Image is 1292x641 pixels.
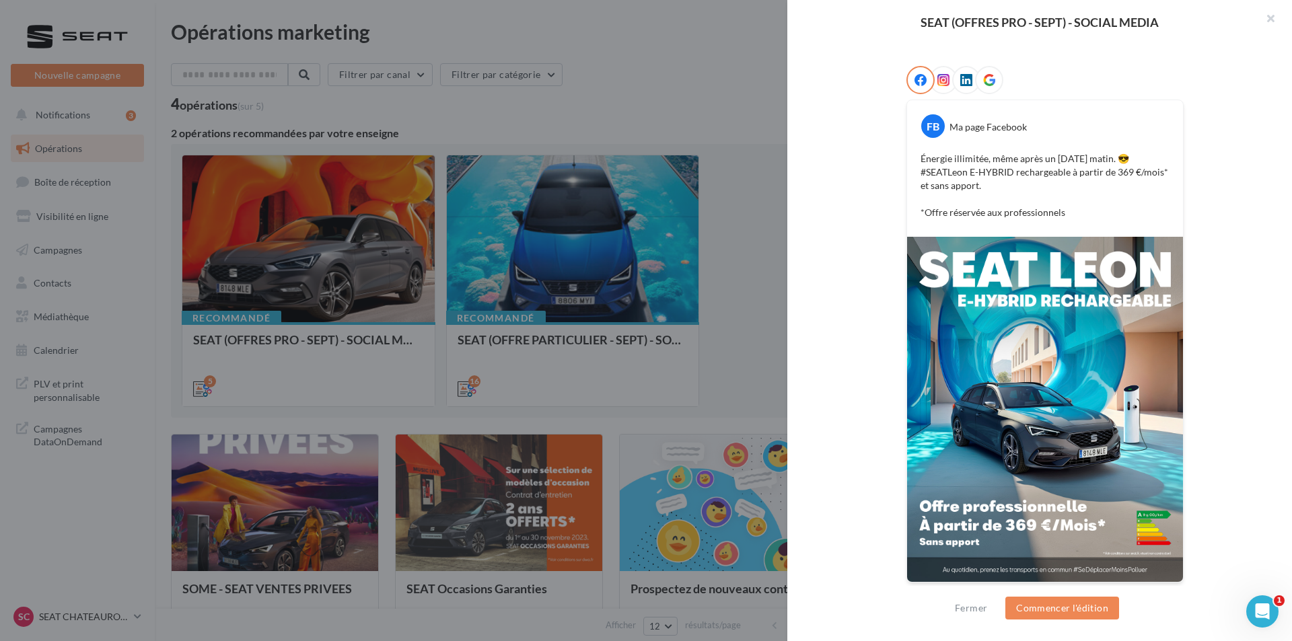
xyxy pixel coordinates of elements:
[906,582,1184,600] div: La prévisualisation est non-contractuelle
[809,16,1270,28] div: SEAT (OFFRES PRO - SEPT) - SOCIAL MEDIA
[1246,595,1279,628] iframe: Intercom live chat
[921,114,945,138] div: FB
[949,120,1027,134] div: Ma page Facebook
[1005,597,1119,619] button: Commencer l'édition
[1274,595,1285,606] span: 1
[921,152,1170,219] p: Énergie illimitée, même après un [DATE] matin. 😎 #SEATLeon E-HYBRID rechargeable à partir de 369 ...
[949,600,993,616] button: Fermer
